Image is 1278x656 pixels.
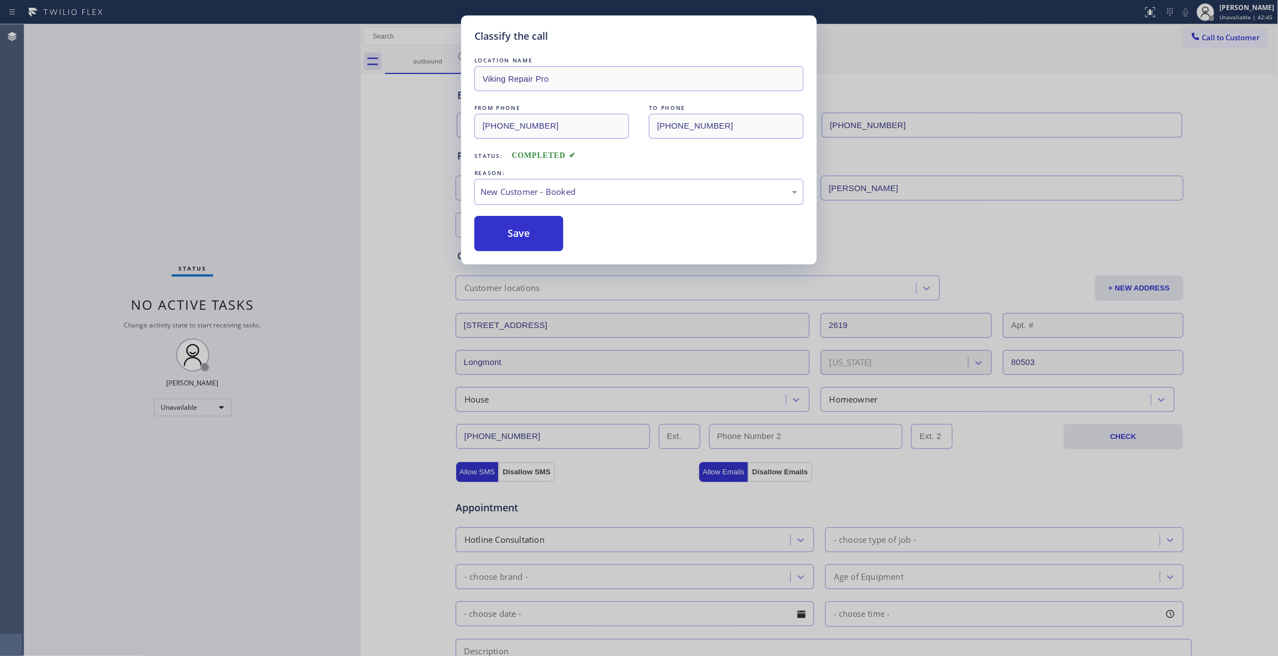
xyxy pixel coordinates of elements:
[474,114,629,139] input: From phone
[474,55,804,66] div: LOCATION NAME
[649,102,804,114] div: TO PHONE
[474,29,548,44] h5: Classify the call
[474,216,563,251] button: Save
[649,114,804,139] input: To phone
[512,151,576,160] span: COMPLETED
[474,167,804,179] div: REASON:
[480,186,798,198] div: New Customer - Booked
[474,102,629,114] div: FROM PHONE
[474,152,503,160] span: Status:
